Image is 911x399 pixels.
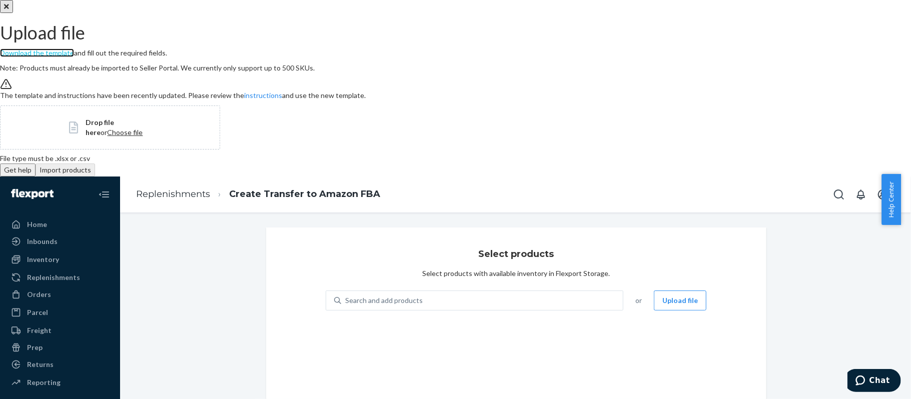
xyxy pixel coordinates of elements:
[101,128,108,136] span: or
[108,128,143,136] span: Choose file
[86,118,115,136] span: Drop file here
[244,91,282,99] a: instructions
[36,163,95,176] button: Import products
[22,7,43,16] span: Chat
